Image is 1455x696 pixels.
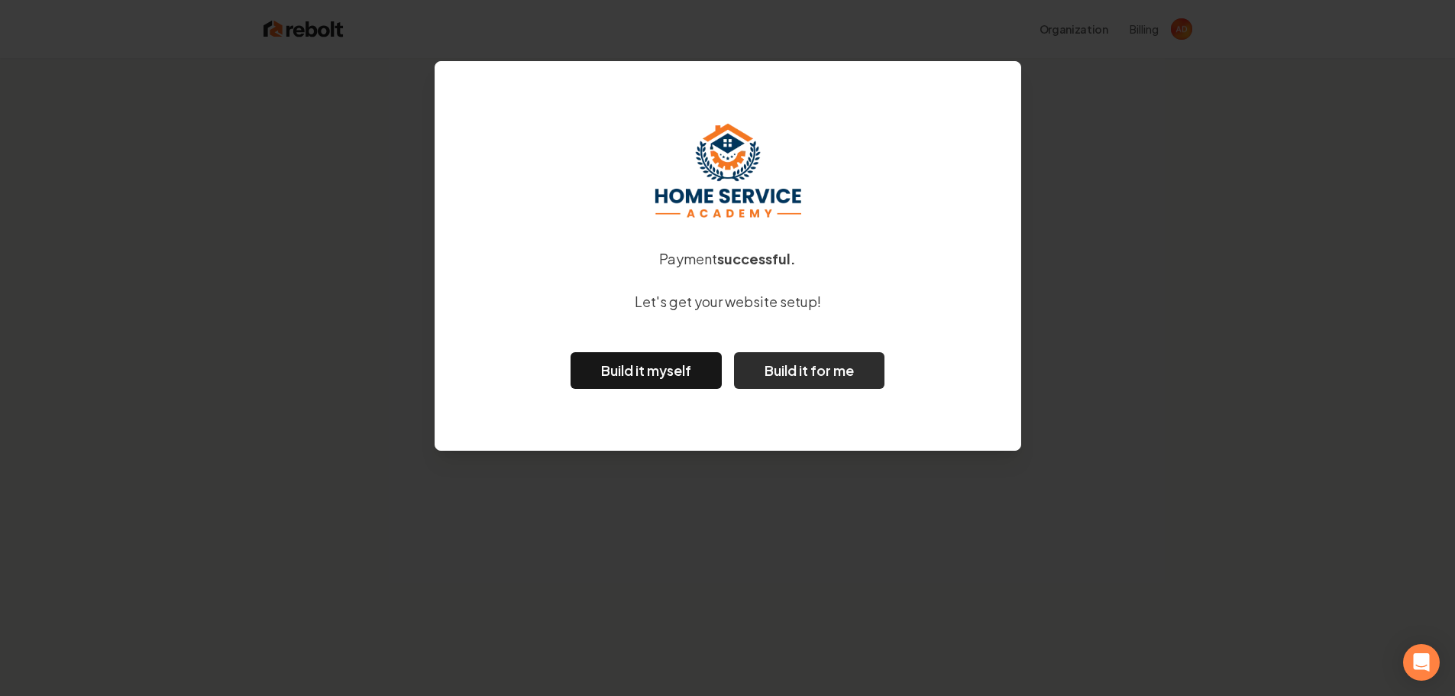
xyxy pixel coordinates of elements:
p: Payment Let's get your website setup! [635,248,821,312]
div: Open Intercom Messenger [1403,644,1440,681]
a: Build it myself [571,352,722,389]
img: HSA Logo [655,123,801,218]
strong: successful. [717,250,796,267]
button: Build it for me [734,352,884,389]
